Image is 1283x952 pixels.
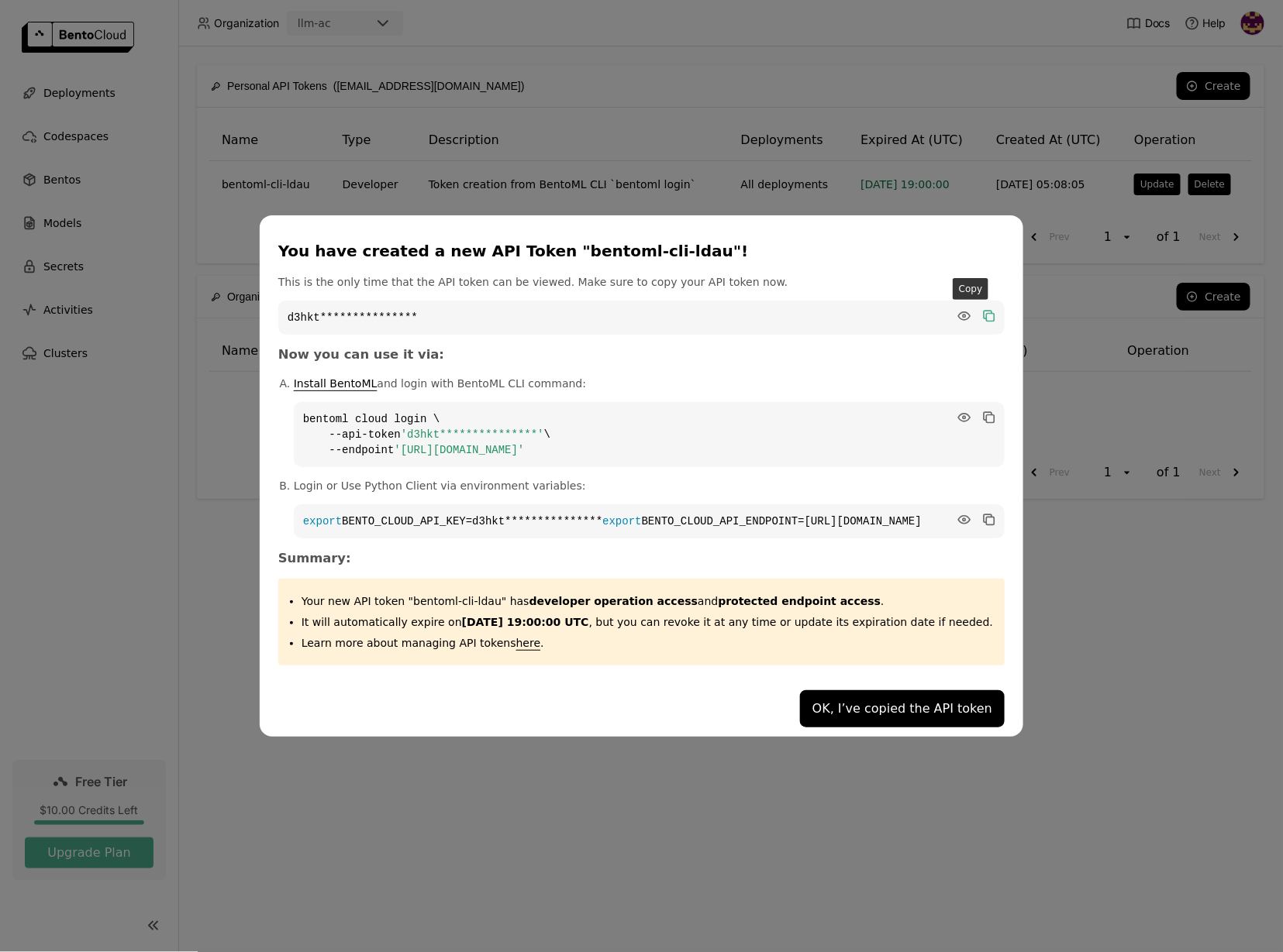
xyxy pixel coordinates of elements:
[529,595,881,607] span: and
[302,635,993,651] p: Learn more about managing API tokens .
[718,595,881,607] strong: protected endpoint access
[278,551,1005,566] h3: Summary:
[953,278,988,300] div: Copy
[294,377,378,390] a: Install BentoML
[260,215,1023,737] div: dialog
[278,347,1005,363] h3: Now you can use it via:
[516,637,541,649] a: here
[602,515,641,528] span: export
[294,504,1005,538] code: BENTO_CLOUD_API_KEY=d3hkt*************** BENTO_CLOUD_API_ENDPOINT=[URL][DOMAIN_NAME]
[278,274,1005,290] p: This is the only time that the API token can be viewed. Make sure to copy your API token now.
[278,240,998,262] div: You have created a new API Token "bentoml-cli-ldau"!
[294,478,1005,493] p: Login or Use Python Client via environment variables:
[294,376,1005,391] p: and login with BentoML CLI command:
[529,595,698,607] strong: developer operation access
[294,402,1005,467] code: bentoml cloud login \ --api-token \ --endpoint
[302,614,993,630] p: It will automatically expire on , but you can revoke it at any time or update its expiration date...
[394,444,524,456] span: '[URL][DOMAIN_NAME]'
[462,616,589,628] strong: [DATE] 19:00:00 UTC
[800,690,1005,727] button: OK, I’ve copied the API token
[302,593,993,609] p: Your new API token "bentoml-cli-ldau" has .
[303,515,342,528] span: export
